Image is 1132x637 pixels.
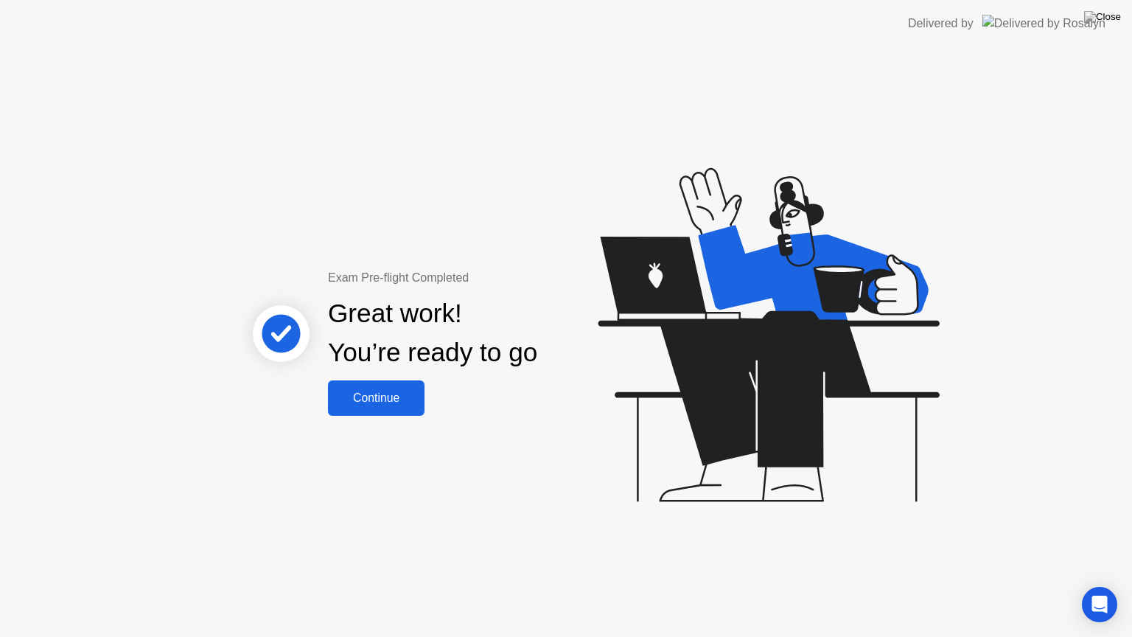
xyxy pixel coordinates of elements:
[982,15,1105,32] img: Delivered by Rosalyn
[908,15,974,32] div: Delivered by
[1084,11,1121,23] img: Close
[328,380,424,416] button: Continue
[328,269,632,287] div: Exam Pre-flight Completed
[328,294,537,372] div: Great work! You’re ready to go
[1082,587,1117,622] div: Open Intercom Messenger
[332,391,420,405] div: Continue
